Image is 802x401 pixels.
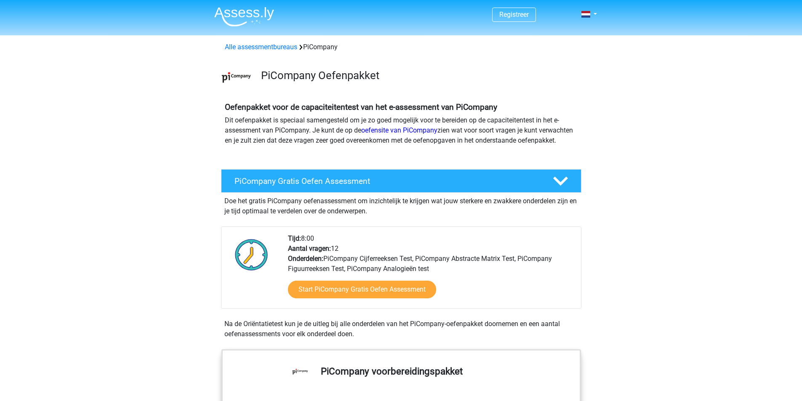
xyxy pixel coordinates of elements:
[234,176,539,186] h4: PiCompany Gratis Oefen Assessment
[288,255,323,263] b: Onderdelen:
[230,234,273,276] img: Klok
[282,234,581,308] div: 8:00 12 PiCompany Cijferreeksen Test, PiCompany Abstracte Matrix Test, PiCompany Figuurreeksen Te...
[225,115,578,146] p: Dit oefenpakket is speciaal samengesteld om je zo goed mogelijk voor te bereiden op de capaciteit...
[221,62,251,92] img: picompany.png
[214,7,274,27] img: Assessly
[261,69,575,82] h3: PiCompany Oefenpakket
[218,169,585,193] a: PiCompany Gratis Oefen Assessment
[225,102,497,112] b: Oefenpakket voor de capaciteitentest van het e-assessment van PiCompany
[288,244,331,252] b: Aantal vragen:
[221,319,581,339] div: Na de Oriëntatietest kun je de uitleg bij alle onderdelen van het PiCompany-oefenpakket doornemen...
[221,42,581,52] div: PiCompany
[361,126,437,134] a: oefensite van PiCompany
[221,193,581,216] div: Doe het gratis PiCompany oefenassessment om inzichtelijk te krijgen wat jouw sterkere en zwakkere...
[288,234,301,242] b: Tijd:
[499,11,529,19] a: Registreer
[225,43,297,51] a: Alle assessmentbureaus
[288,281,436,298] a: Start PiCompany Gratis Oefen Assessment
